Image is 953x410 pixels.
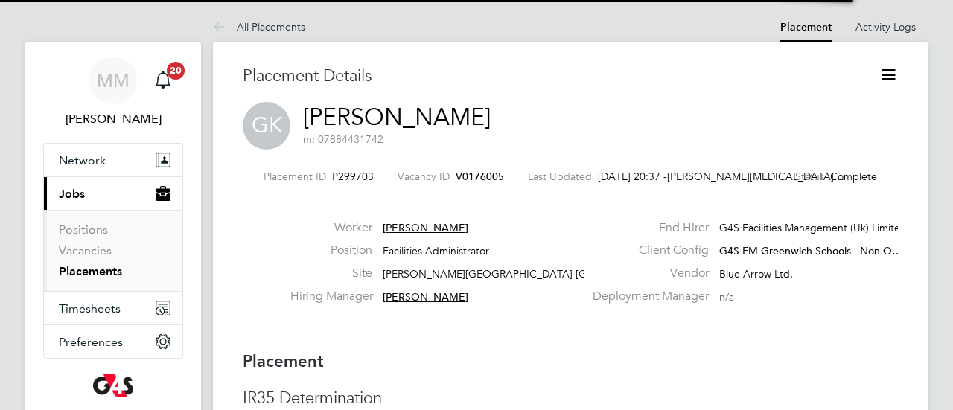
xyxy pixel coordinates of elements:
span: Network [59,153,106,167]
span: V0176005 [456,170,504,183]
span: m: 07884431742 [303,132,383,146]
label: Last Updated [528,170,592,183]
button: Timesheets [44,292,182,324]
label: Site [290,266,372,281]
a: All Placements [213,20,305,33]
button: Network [44,144,182,176]
label: Worker [290,220,372,236]
a: Vacancies [59,243,112,257]
button: Jobs [44,177,182,210]
span: [PERSON_NAME] [383,221,468,234]
span: G4S FM Greenwich Schools - Non O… [719,244,902,257]
span: [PERSON_NAME] [383,290,468,304]
label: Vendor [584,266,709,281]
span: n/a [719,290,734,304]
h3: Placement Details [243,65,857,87]
span: Monique Maussant [43,110,183,128]
span: G4S Facilities Management (Uk) Limited [719,221,907,234]
span: [DATE] 20:37 - [598,170,667,183]
a: MM[PERSON_NAME] [43,57,183,128]
span: MM [97,71,130,90]
span: Blue Arrow Ltd. [719,267,793,281]
span: P299703 [332,170,374,183]
span: Preferences [59,335,123,349]
button: Preferences [44,325,182,358]
label: Position [290,243,372,258]
a: Activity Logs [855,20,916,33]
label: Placement ID [264,170,326,183]
a: Go to home page [43,374,183,397]
label: Vacancy ID [398,170,450,183]
label: Deployment Manager [584,289,709,304]
span: Facilities Administrator [383,244,489,257]
a: Placements [59,264,122,278]
a: [PERSON_NAME] [303,103,491,132]
h3: IR35 Determination [243,388,898,409]
label: End Hirer [584,220,709,236]
span: Timesheets [59,301,121,315]
b: Placement [243,351,324,371]
span: GK [243,102,290,150]
img: g4s-logo-retina.png [93,374,133,397]
span: [PERSON_NAME][MEDICAL_DATA]… [667,170,771,183]
span: 20 [167,62,185,80]
span: Jobs [59,187,85,201]
a: Placement [780,21,832,33]
label: Client Config [584,243,709,258]
div: Jobs [44,210,182,291]
label: Hiring Manager [290,289,372,304]
label: Status [795,170,824,183]
a: Positions [59,222,108,237]
a: 20 [148,57,178,104]
span: Complete [830,170,877,183]
span: [PERSON_NAME][GEOGRAPHIC_DATA] [GEOGRAPHIC_DATA] [383,267,683,281]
